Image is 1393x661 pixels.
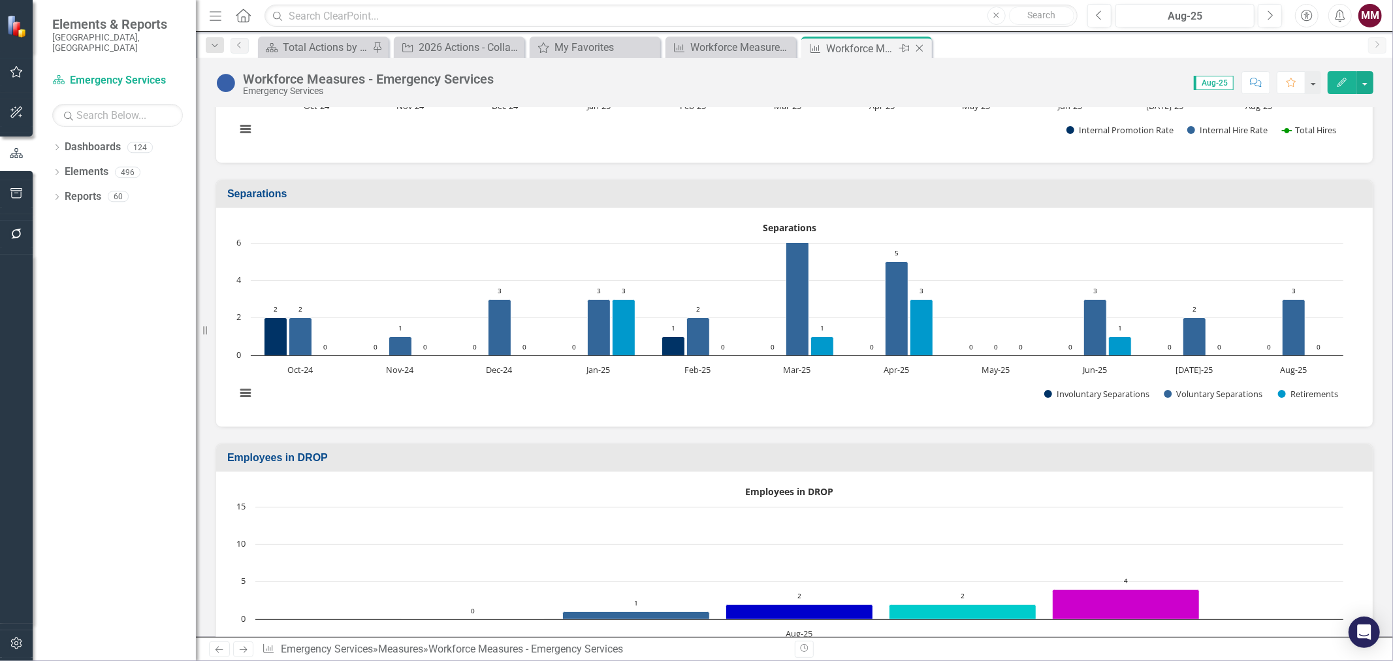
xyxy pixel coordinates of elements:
[684,364,711,376] text: Feb-25
[1200,124,1268,136] text: Internal Hire Rate
[1053,589,1200,619] path: Aug-25, 4. DROP 2029.
[826,40,896,57] div: Workforce Measures - Emergency Services
[1009,7,1074,25] button: Search
[264,317,287,355] path: Oct-24, 2. Involuntary Separations.
[65,165,108,180] a: Elements
[1164,389,1262,400] button: Show Voluntary Separations
[236,383,255,402] button: View chart menu, Separations
[721,342,725,351] text: 0
[563,611,710,619] path: Aug-25, 1. DROP 2026.
[243,72,494,86] div: Workforce Measures - Emergency Services
[1019,342,1023,351] text: 0
[1176,388,1262,400] text: Voluntary Separations
[243,86,494,96] div: Emergency Services
[588,299,611,355] path: Jan-25, 3. Voluntary Separations.
[1283,125,1338,136] button: Show Total Hires
[994,342,998,351] text: 0
[746,485,834,498] text: Employees in DROP
[216,73,236,93] img: No Target Set
[471,606,475,615] text: 0
[236,236,241,248] text: 6
[669,39,793,56] a: Workforce Measures - List
[1283,299,1305,355] path: Aug-25, 3. Voluntary Separations.
[889,604,1036,619] g: DROP 2028, bar series 4 of 5 with 1 bar.
[1267,342,1271,351] text: 0
[473,342,477,351] text: 0
[236,311,241,323] text: 2
[811,336,834,355] path: Mar-25, 1. Retirements.
[1066,125,1173,136] button: Show Internal Promotion Rate
[895,248,899,257] text: 5
[281,643,373,655] a: Emergency Services
[298,304,302,314] text: 2
[870,342,874,351] text: 0
[423,342,427,351] text: 0
[1115,4,1255,27] button: Aug-25
[763,221,816,234] text: Separations
[289,317,312,355] path: Oct-24, 2. Voluntary Separations.
[283,39,369,56] div: Total Actions by Type
[1118,323,1122,332] text: 1
[1084,299,1107,355] path: Jun-25, 3. Voluntary Separations.
[7,15,29,38] img: ClearPoint Strategy
[1349,617,1380,648] div: Open Intercom Messenger
[1176,364,1213,376] text: [DATE]-25
[1187,125,1269,136] button: Show Internal Hire Rate
[288,364,314,376] text: Oct-24
[910,299,933,355] path: Apr-25, 3. Retirements.
[690,39,793,56] div: Workforce Measures - List
[241,613,246,624] text: 0
[52,73,183,88] a: Emergency Services
[65,140,121,155] a: Dashboards
[1057,388,1149,400] text: Involuntary Separations
[554,39,657,56] div: My Favorites
[262,642,784,657] div: » »
[1193,304,1196,314] text: 2
[969,342,973,351] text: 0
[613,299,635,355] path: Jan-25, 3. Retirements.
[1194,76,1234,90] span: Aug-25
[585,364,610,376] text: Jan-25
[488,299,511,355] path: Dec-24, 3. Voluntary Separations.
[622,286,626,295] text: 3
[498,286,502,295] text: 3
[634,598,638,607] text: 1
[1358,4,1382,27] button: MM
[1120,8,1250,24] div: Aug-25
[236,274,242,285] text: 4
[797,591,801,600] text: 2
[264,317,1279,355] g: Involuntary Separations, bar series 1 of 3 with 11 bars.
[786,628,813,639] text: Aug-25
[115,167,140,178] div: 496
[771,342,775,351] text: 0
[419,39,521,56] div: 2026 Actions - Collaborators and Owners Stormwater
[65,189,101,204] a: Reports
[533,39,657,56] a: My Favorites
[671,323,675,332] text: 1
[323,342,327,351] text: 0
[1280,364,1307,376] text: Aug-25
[889,604,1036,619] path: Aug-25, 2. DROP 2028.
[236,120,255,138] button: View chart menu, Internal Promotion and Hire Rate
[886,261,908,355] path: Apr-25, 5. Voluntary Separations.
[696,304,700,314] text: 2
[486,364,513,376] text: Dec-24
[386,364,414,376] text: Nov-24
[726,604,873,619] g: DROP 2027, bar series 3 of 5 with 1 bar.
[127,142,153,153] div: 124
[1027,10,1055,20] span: Search
[428,643,623,655] div: Workforce Measures - Emergency Services
[1290,388,1338,400] text: Retirements
[229,218,1360,413] div: Separations. Highcharts interactive chart.
[1081,364,1107,376] text: Jun-25
[563,611,710,619] g: DROP 2026, bar series 2 of 5 with 1 bar.
[289,205,1305,355] g: Voluntary Separations, bar series 2 of 3 with 11 bars.
[264,5,1078,27] input: Search ClearPoint...
[274,304,278,314] text: 2
[1183,317,1206,355] path: Jul-25, 2. Voluntary Separations.
[236,500,246,512] text: 15
[397,39,521,56] a: 2026 Actions - Collaborators and Owners Stormwater
[522,342,526,351] text: 0
[52,16,183,32] span: Elements & Reports
[784,364,811,376] text: Mar-25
